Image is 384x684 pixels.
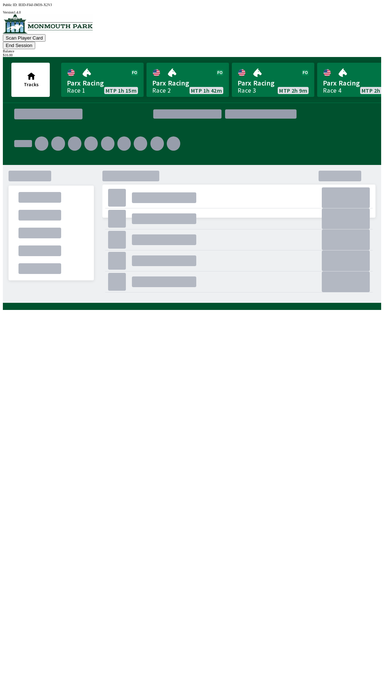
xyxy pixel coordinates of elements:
[132,234,196,245] div: .
[322,229,370,250] div: .
[108,252,126,270] div: .
[132,213,196,224] div: .
[24,81,39,88] span: Tracks
[18,263,61,274] div: .
[18,3,52,7] span: IEID-FI4J-IM3S-X2VJ
[18,192,61,203] div: .
[18,228,61,238] div: .
[14,140,32,147] div: .
[68,136,81,151] div: .
[18,245,61,256] div: .
[322,271,370,292] div: .
[108,210,126,228] div: .
[132,192,196,203] div: .
[67,78,138,88] span: Parx Racing
[232,63,314,97] a: Parx RacingRace 3MTP 2h 9m
[152,78,223,88] span: Parx Racing
[3,53,381,57] div: $ 16.00
[3,49,381,53] div: Balance
[67,88,85,93] div: Race 1
[300,111,370,117] div: .
[322,250,370,271] div: .
[9,171,51,181] div: .
[3,3,381,7] div: Public ID:
[101,136,114,151] div: .
[134,136,147,151] div: .
[18,210,61,221] div: .
[322,187,370,208] div: .
[238,88,256,93] div: Race 3
[167,136,180,151] div: .
[132,255,196,266] div: .
[102,225,375,303] div: .
[146,63,229,97] a: Parx RacingRace 2MTP 1h 42m
[106,88,137,93] span: MTP 1h 15m
[191,88,222,93] span: MTP 1h 42m
[108,231,126,249] div: .
[84,136,98,151] div: .
[238,78,309,88] span: Parx Racing
[152,88,171,93] div: Race 2
[3,10,381,14] div: Version 1.4.0
[3,42,35,49] button: End Session
[108,189,126,207] div: .
[108,273,126,291] div: .
[61,63,144,97] a: Parx RacingRace 1MTP 1h 15m
[279,88,307,93] span: MTP 2h 9m
[132,276,196,287] div: .
[3,34,46,42] button: Scan Player Card
[323,88,341,93] div: Race 4
[35,136,48,151] div: .
[51,136,65,151] div: .
[11,63,50,97] button: Tracks
[322,208,370,229] div: .
[3,14,93,33] img: venue logo
[183,134,370,169] div: .
[150,136,164,151] div: .
[117,136,131,151] div: .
